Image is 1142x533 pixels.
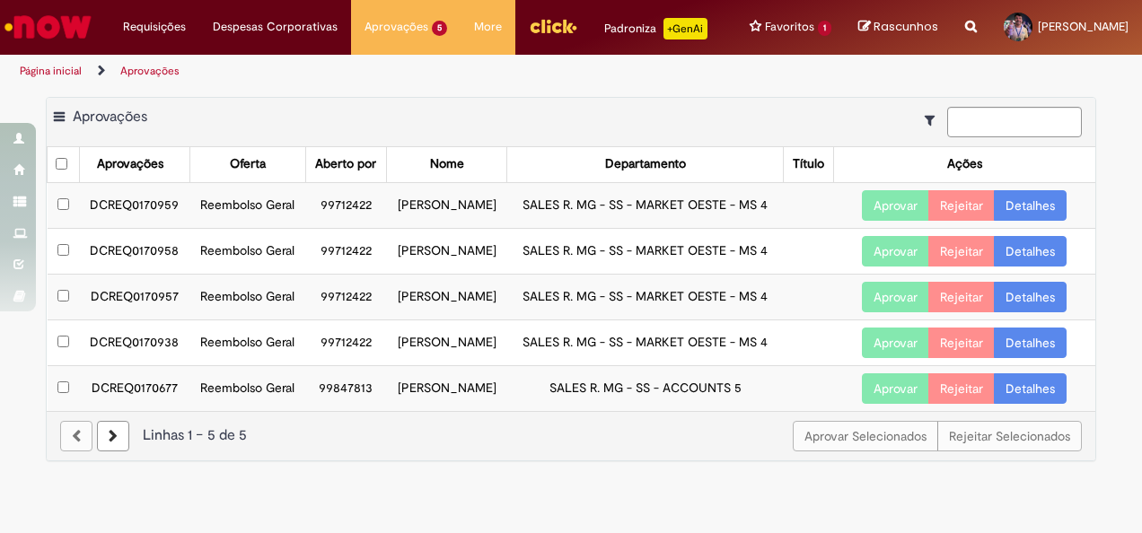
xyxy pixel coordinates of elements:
[793,155,824,173] div: Título
[305,274,387,319] td: 99712422
[189,365,305,411] td: Reembolso Geral
[20,64,82,78] a: Página inicial
[80,274,190,319] td: DCREQ0170957
[213,18,338,36] span: Despesas Corporativas
[230,155,266,173] div: Oferta
[80,365,190,411] td: DCREQ0170677
[474,18,502,36] span: More
[994,328,1067,358] a: Detalhes
[305,365,387,411] td: 99847813
[189,274,305,319] td: Reembolso Geral
[387,228,507,274] td: [PERSON_NAME]
[858,19,938,36] a: Rascunhos
[928,282,995,312] button: Rejeitar
[430,155,464,173] div: Nome
[387,365,507,411] td: [PERSON_NAME]
[120,64,180,78] a: Aprovações
[60,425,1082,446] div: Linhas 1 − 5 de 5
[507,319,784,365] td: SALES R. MG - SS - MARKET OESTE - MS 4
[529,13,577,39] img: click_logo_yellow_360x200.png
[432,21,447,36] span: 5
[387,274,507,319] td: [PERSON_NAME]
[507,182,784,228] td: SALES R. MG - SS - MARKET OESTE - MS 4
[862,373,929,404] button: Aprovar
[928,190,995,221] button: Rejeitar
[605,155,686,173] div: Departamento
[994,373,1067,404] a: Detalhes
[862,328,929,358] button: Aprovar
[80,147,190,182] th: Aprovações
[507,274,784,319] td: SALES R. MG - SS - MARKET OESTE - MS 4
[925,114,944,127] i: Mostrar filtros para: Suas Solicitações
[994,236,1067,266] a: Detalhes
[928,236,995,266] button: Rejeitar
[507,228,784,274] td: SALES R. MG - SS - MARKET OESTE - MS 4
[947,155,982,173] div: Ações
[80,182,190,228] td: DCREQ0170959
[663,18,707,39] p: +GenAi
[387,182,507,228] td: [PERSON_NAME]
[315,155,376,173] div: Aberto por
[874,18,938,35] span: Rascunhos
[97,155,163,173] div: Aprovações
[387,319,507,365] td: [PERSON_NAME]
[928,373,995,404] button: Rejeitar
[765,18,814,36] span: Favoritos
[994,190,1067,221] a: Detalhes
[994,282,1067,312] a: Detalhes
[305,319,387,365] td: 99712422
[862,190,929,221] button: Aprovar
[862,282,929,312] button: Aprovar
[818,21,831,36] span: 1
[189,319,305,365] td: Reembolso Geral
[928,328,995,358] button: Rejeitar
[189,228,305,274] td: Reembolso Geral
[507,365,784,411] td: SALES R. MG - SS - ACCOUNTS 5
[604,18,707,39] div: Padroniza
[1038,19,1129,34] span: [PERSON_NAME]
[305,182,387,228] td: 99712422
[2,9,94,45] img: ServiceNow
[13,55,748,88] ul: Trilhas de página
[365,18,428,36] span: Aprovações
[189,182,305,228] td: Reembolso Geral
[80,319,190,365] td: DCREQ0170938
[123,18,186,36] span: Requisições
[305,228,387,274] td: 99712422
[73,108,147,126] span: Aprovações
[80,228,190,274] td: DCREQ0170958
[862,236,929,266] button: Aprovar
